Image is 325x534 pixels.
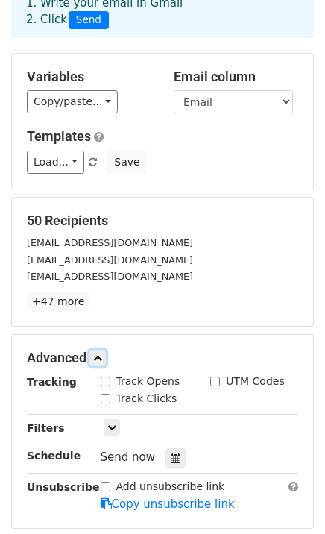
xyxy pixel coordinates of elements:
a: Load... [27,151,84,174]
strong: Filters [27,422,65,434]
h5: Email column [174,69,298,85]
span: Send now [101,450,156,464]
a: +47 more [27,292,89,311]
h5: 50 Recipients [27,213,298,229]
iframe: Chat Widget [250,462,325,534]
button: Save [107,151,146,174]
a: Copy/paste... [27,90,118,113]
label: Track Opens [116,374,180,389]
span: Send [69,11,109,29]
a: Copy unsubscribe link [101,497,235,511]
strong: Tracking [27,376,77,388]
h5: Variables [27,69,151,85]
label: Add unsubscribe link [116,479,225,494]
small: [EMAIL_ADDRESS][DOMAIN_NAME] [27,271,193,282]
small: [EMAIL_ADDRESS][DOMAIN_NAME] [27,254,193,266]
h5: Advanced [27,350,298,366]
small: [EMAIL_ADDRESS][DOMAIN_NAME] [27,237,193,248]
strong: Schedule [27,450,81,462]
strong: Unsubscribe [27,481,100,493]
label: Track Clicks [116,391,177,406]
label: UTM Codes [226,374,284,389]
a: Templates [27,128,91,144]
